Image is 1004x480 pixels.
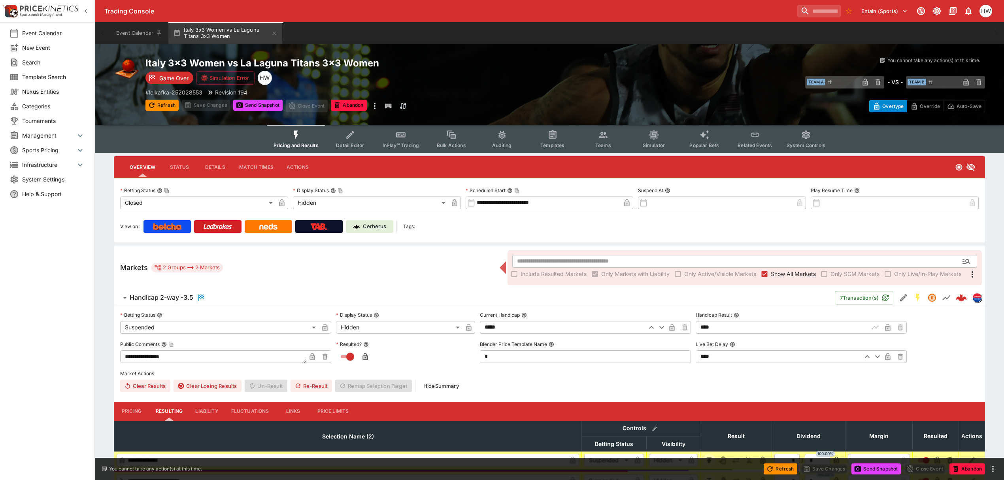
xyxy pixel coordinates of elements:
svg: Suspended [927,293,937,302]
button: Blender Price Template Name [549,342,554,347]
img: PriceKinetics [20,6,78,11]
div: b7c916d7-1b0a-4b86-afdb-d089c8d06ba9 [956,292,967,303]
p: Auto-Save [957,102,981,110]
span: Visibility [653,439,694,449]
th: Actions [959,421,985,451]
p: Play Resume Time [811,187,853,194]
a: Cerberus [346,220,393,233]
button: Bulk edit [649,423,660,434]
button: Edit Detail [896,291,911,305]
div: Hidden [336,321,462,334]
button: Void [716,454,729,467]
p: Blender Price Template Name [480,341,547,348]
button: Documentation [945,4,960,18]
button: Refresh [764,463,797,474]
button: 7Transaction(s) [835,291,893,304]
div: lclkafka [972,293,982,302]
button: Resulted? [363,342,369,347]
span: Templates [540,142,564,148]
button: Suspended [925,291,939,305]
p: Display Status [293,187,329,194]
div: Start From [869,100,985,112]
p: Resulted? [336,341,362,348]
button: Clear Results [120,380,170,392]
span: System Controls [787,142,825,148]
span: Simulator [643,142,665,148]
p: Override [920,102,940,110]
button: Overview [123,158,162,177]
span: New Event [22,43,85,52]
h5: Markets [120,263,148,272]
h6: Handicap 2-way -3.5 [130,293,193,302]
span: Help & Support [22,190,85,198]
th: Margin [845,421,913,451]
svg: Hidden [966,163,976,172]
button: Pricing [114,402,149,421]
a: b7c916d7-1b0a-4b86-afdb-d089c8d06ba9 [953,290,969,306]
button: Override [907,100,944,112]
span: Selection Name (2) [313,432,383,441]
span: Mark an event as closed and abandoned. [949,464,985,472]
button: Abandon [331,100,366,111]
th: Resulted [913,421,959,451]
span: Infrastructure [22,161,75,169]
button: Fluctuations [225,402,276,421]
span: Categories [22,102,85,110]
button: Refresh [145,100,179,111]
button: Actions [280,158,315,177]
p: Handicap Result [696,312,732,318]
img: Neds [259,223,277,230]
label: View on : [120,220,140,233]
span: Sports Pricing [22,146,75,154]
span: Mark an event as closed and abandoned. [331,101,366,109]
svg: More [968,270,977,279]
button: Italy 3x3 Women vs La Laguna Titans 3x3 Women [168,22,282,44]
img: logo-cerberus--red.svg [956,292,967,303]
button: Price Limits [311,402,355,421]
button: Push [730,454,742,467]
p: Display Status [336,312,372,318]
button: Status [162,158,197,177]
p: Game Over [159,74,189,82]
p: Scheduled Start [466,187,506,194]
p: Public Comments [120,341,160,348]
div: Harrison Walker [979,5,992,17]
button: Links [276,402,311,421]
button: Live Bet Delay [730,342,735,347]
button: Copy To Clipboard [164,188,170,193]
button: Play Resume Time [854,188,860,193]
button: Handicap 2-way -3.5 [114,290,835,306]
button: Scheduled StartCopy To Clipboard [507,188,513,193]
img: lclkafka [973,293,981,302]
h6: - VS - [887,78,903,86]
button: Display StatusCopy To Clipboard [330,188,336,193]
th: Result [700,421,772,451]
button: Notifications [961,4,976,18]
button: Re-Result [291,380,332,392]
img: basketball.png [114,57,139,82]
h2: Copy To Clipboard [145,57,565,69]
button: Select Tenant [857,5,912,17]
span: Only Active/Visible Markets [684,270,756,278]
button: H/C [703,454,715,467]
p: Copy To Clipboard [145,88,202,96]
span: Management [22,131,75,140]
p: Betting Status [120,187,155,194]
button: Betting Status [157,312,162,318]
p: Cerberus [363,223,386,231]
img: Ladbrokes [203,223,232,230]
button: more [370,100,379,112]
img: TabNZ [311,223,327,230]
button: Current Handicap [521,312,527,318]
span: Show All Markets [771,270,816,278]
button: Auto-Save [944,100,985,112]
button: more [988,464,998,474]
p: Betting Status [120,312,155,318]
p: You cannot take any action(s) at this time. [887,57,980,64]
span: Template Search [22,73,85,81]
label: Tags: [403,220,415,233]
button: Simulation Error [196,71,255,85]
button: Display Status [374,312,379,318]
div: 2 Groups 2 Markets [154,263,220,272]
